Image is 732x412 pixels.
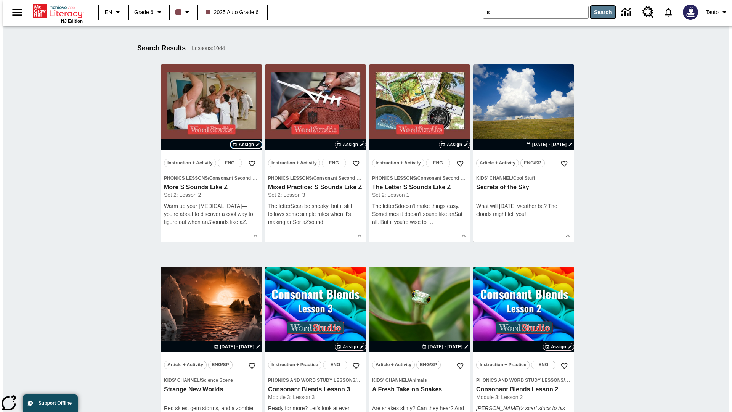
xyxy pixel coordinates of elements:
[323,360,347,369] button: ENG
[426,159,450,167] button: ENG
[329,159,339,167] span: ENG
[265,64,366,242] div: lesson details
[268,360,321,369] button: Instruction + Practice
[483,6,588,18] input: search field
[61,19,83,23] span: NJ Edition
[428,343,462,350] span: [DATE] - [DATE]
[476,202,571,218] p: What will [DATE] weather be? The clouds might tell you!
[330,361,340,369] span: ENG
[167,361,203,369] span: Article + Activity
[395,203,398,209] em: S
[476,378,563,383] span: Phonics and Word Study Lessons
[409,378,427,383] span: Animals
[268,378,355,383] span: Phonics and Word Study Lessons
[617,2,638,23] a: Data Center
[105,8,112,16] span: EN
[101,5,126,19] button: Language: EN, Select a language
[372,360,415,369] button: Article + Activity
[428,219,433,225] span: …
[476,360,530,369] button: Instruction + Practice
[524,159,541,167] span: ENG/SP
[164,378,200,383] span: Kids' Channel
[480,159,515,167] span: Article + Activity
[218,159,242,167] button: ENG
[33,3,83,19] a: Home
[134,8,154,16] span: Grade 6
[39,401,72,406] span: Support Offline
[372,378,408,383] span: Kids' Channel
[525,141,574,148] button: Aug 22 - Aug 22 Choose Dates
[372,159,424,167] button: Instruction + Activity
[137,44,186,52] h1: Search Results
[476,376,571,384] span: Topic: Phonics and Word Study Lessons/Consonant Blends
[209,175,269,181] span: Consonant Second Sounds
[557,359,571,373] button: Add to Favorites
[250,230,261,241] button: Show Details
[420,361,437,369] span: ENG/SP
[335,343,366,351] button: Assign Choose Dates
[268,159,320,167] button: Instruction + Activity
[268,175,312,181] span: Phonics Lessons
[433,159,443,167] span: ENG
[245,157,259,171] button: Add to Favorites
[293,219,296,225] em: S
[305,219,309,225] em: Z
[416,360,441,369] button: ENG/SP
[543,343,574,351] button: Assign Choose Dates
[557,157,571,171] button: Add to Favorites
[245,359,259,373] button: Add to Favorites
[458,230,469,241] button: Show Details
[476,174,571,182] span: Topic: Kids' Channel/Cool Stuff
[513,175,535,181] span: Cool Stuff
[349,157,363,171] button: Add to Favorites
[268,174,363,182] span: Topic: Phonics Lessons/Consonant Second Sounds
[354,230,365,241] button: Show Details
[208,219,211,225] em: S
[683,5,698,20] img: Avatar
[164,174,259,182] span: Topic: Phonics Lessons/Consonant Second Sounds
[476,183,571,192] h3: Secrets of the Sky
[703,5,732,19] button: Profile/Settings
[206,8,259,16] span: 2025 Auto Grade 6
[532,141,567,148] span: [DATE] - [DATE]
[591,6,615,18] button: Search
[208,360,233,369] button: ENG/SP
[369,64,470,242] div: lesson details
[164,376,259,384] span: Topic: Kids' Channel/Science Scene
[343,141,358,148] span: Assign
[453,157,467,171] button: Add to Favorites
[212,361,229,369] span: ENG/SP
[239,141,254,148] span: Assign
[200,378,201,383] span: /
[268,183,363,192] h3: Mixed Practice: S Sounds Like Z
[268,202,363,226] p: The letter can be sneaky, but it still follows some simple rules when it's making an or a sound.
[164,386,259,394] h3: Strange New Worlds
[439,141,470,148] button: Assign Choose Dates
[473,64,574,242] div: lesson details
[131,5,167,19] button: Grade: Grade 6, Select a grade
[291,203,294,209] em: S
[242,219,246,225] em: Z
[192,44,225,52] span: Lessons : 1044
[349,359,363,373] button: Add to Favorites
[335,141,366,148] button: Assign Choose Dates
[23,394,78,412] button: Support Offline
[563,377,570,383] span: /
[372,376,467,384] span: Topic: Kids' Channel/Animals
[164,360,207,369] button: Article + Activity
[164,175,208,181] span: Phonics Lessons
[220,343,254,350] span: [DATE] - [DATE]
[372,386,467,394] h3: A Fresh Take on Snakes
[268,376,363,384] span: Topic: Phonics and Word Study Lessons/Consonant Blends
[453,359,467,373] button: Add to Favorites
[231,141,262,148] button: Assign Choose Dates
[565,378,605,383] span: Consonant Blends
[225,159,235,167] span: ENG
[562,230,573,241] button: Show Details
[164,183,259,192] h3: More S Sounds Like Z
[512,175,513,181] span: /
[480,361,526,369] span: Instruction + Practice
[322,159,346,167] button: ENG
[408,378,409,383] span: /
[164,202,259,226] p: Warm up your [MEDICAL_DATA]—you're about to discover a cool way to figure out when an sounds like...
